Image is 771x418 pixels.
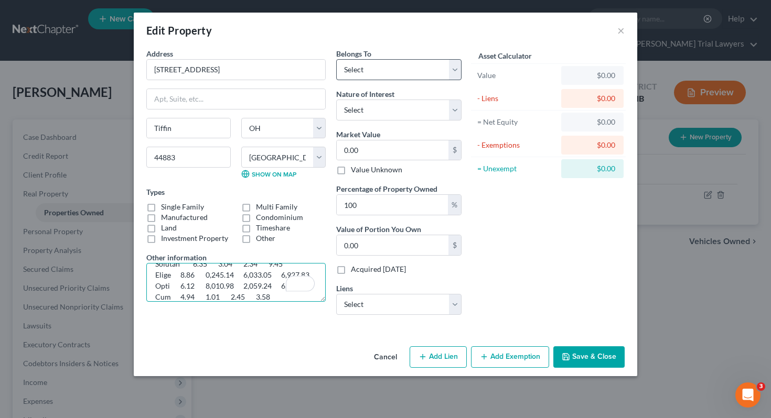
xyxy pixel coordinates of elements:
input: Enter zip... [146,147,231,168]
label: Timeshare [256,223,290,233]
div: Value [477,70,556,81]
label: Liens [336,283,353,294]
label: Market Value [336,129,380,140]
div: $ [448,140,461,160]
div: $0.00 [570,163,615,174]
label: Percentage of Property Owned [336,183,437,194]
button: × [617,24,625,37]
textarea: To enrich screen reader interactions, please activate Accessibility in Grammarly extension settings [146,263,326,302]
div: $ [448,235,461,255]
a: Show on Map [241,170,296,178]
div: % [448,195,461,215]
label: Acquired [DATE] [351,264,406,274]
input: 0.00 [337,195,448,215]
label: Types [146,186,165,197]
input: Enter address... [147,60,325,80]
input: Enter city... [147,118,230,138]
div: = Net Equity [477,117,556,127]
label: Value of Portion You Own [336,224,421,235]
div: - Exemptions [477,140,556,150]
input: Apt, Suite, etc... [147,89,325,109]
span: Belongs To [336,49,371,58]
div: Edit Property [146,23,212,38]
div: $0.00 [570,70,615,81]
div: $0.00 [570,140,615,150]
button: Add Lien [410,346,467,368]
label: Asset Calculator [478,50,532,61]
label: Other information [146,252,207,263]
label: Other [256,233,275,244]
label: Investment Property [161,233,228,244]
label: Nature of Interest [336,89,394,100]
label: Manufactured [161,212,208,223]
button: Cancel [366,347,405,368]
div: $0.00 [570,93,615,104]
div: - Liens [477,93,556,104]
iframe: Intercom live chat [735,382,761,408]
label: Condominium [256,212,303,223]
span: 3 [757,382,765,391]
span: Address [146,49,173,58]
input: 0.00 [337,140,448,160]
button: Add Exemption [471,346,549,368]
div: $0.00 [570,117,615,127]
label: Single Family [161,202,204,212]
input: 0.00 [337,235,448,255]
label: Multi Family [256,202,297,212]
label: Value Unknown [351,164,402,175]
button: Save & Close [553,346,625,368]
div: = Unexempt [477,163,556,174]
label: Land [161,223,177,233]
